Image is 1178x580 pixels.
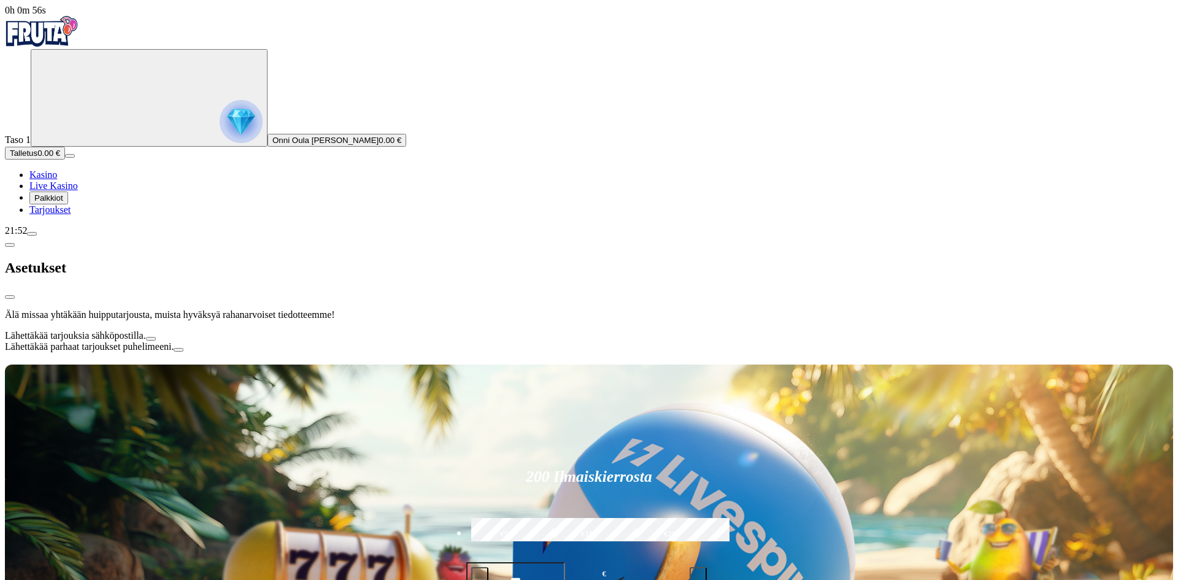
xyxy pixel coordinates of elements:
[34,193,63,203] span: Palkkiot
[5,309,1173,320] p: Älä missaa yhtäkään huipputarjousta, muista hyväksyä rahanarvoiset tiedotteemme!
[268,134,406,147] button: Onni Oula [PERSON_NAME]0.00 €
[5,260,1173,276] h2: Asetukset
[5,5,46,15] span: user session time
[27,232,37,236] button: menu
[5,134,31,145] span: Taso 1
[5,147,65,160] button: Talletusplus icon0.00 €
[5,341,174,352] label: Lähettäkää parhaat tarjoukset puhelimeeni.
[5,169,1173,215] nav: Main menu
[5,16,1173,215] nav: Primary
[29,204,71,215] a: Tarjoukset
[634,516,710,552] label: €250
[29,191,68,204] button: Palkkiot
[10,149,37,158] span: Talletus
[31,49,268,147] button: reward progress
[5,330,146,341] label: Lähettäkää tarjouksia sähköpostilla.
[220,100,263,143] img: reward progress
[37,149,60,158] span: 0.00 €
[29,169,57,180] a: Kasino
[65,154,75,158] button: menu
[468,516,544,552] label: €50
[5,295,15,299] button: close
[29,180,78,191] a: Live Kasino
[5,16,79,47] img: Fruta
[5,243,15,247] button: chevron-left icon
[272,136,379,145] span: Onni Oula [PERSON_NAME]
[5,38,79,48] a: Fruta
[551,516,627,552] label: €150
[5,225,27,236] span: 21:52
[602,568,606,580] span: €
[379,136,401,145] span: 0.00 €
